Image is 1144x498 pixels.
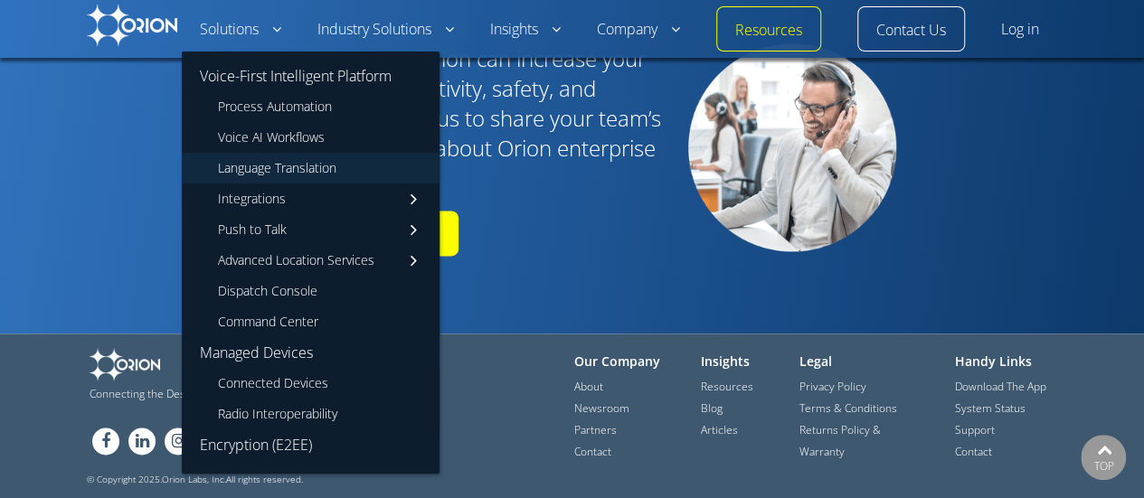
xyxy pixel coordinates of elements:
[688,43,896,251] img: Contact Us
[87,5,177,46] img: Orion
[574,400,629,417] a: Newsroom
[574,422,617,438] a: Partners
[182,91,440,122] a: Process Automation
[799,400,897,417] a: Terms & Conditions
[799,379,866,395] a: Privacy Policy
[162,473,226,486] a: Orion Labs, Inc.
[597,19,680,41] a: Company
[182,183,440,214] a: Integrations
[818,288,1144,498] iframe: Chat Widget
[701,400,723,417] a: Blog
[701,348,772,374] h3: Insights
[701,422,738,438] a: Articles
[701,379,753,395] a: Resources
[574,379,603,395] a: About
[182,214,440,245] a: Push to Talk
[317,19,454,41] a: Industry Solutions
[182,52,440,91] a: Voice-First Intelligent Platform
[490,19,561,41] a: Insights
[182,399,440,429] a: Radio Interoperability
[574,348,674,374] h3: Our Company
[182,153,440,183] a: Language Translation
[876,20,946,42] a: Contact Us
[799,348,928,374] h3: Legal
[799,422,881,460] a: Returns Policy & Warranty
[735,20,802,42] a: Resources
[182,306,440,337] a: Command Center
[90,348,160,381] img: Orion
[1001,19,1039,41] a: Log in
[90,388,405,400] span: Connecting the Deskless Workforce
[232,43,672,274] div: Want to know how Orion can increase your organization’s productivity, safety, and compliance? Con...
[182,245,440,276] a: Advanced Location Services
[87,473,1057,485] span: © Copyright 2025. All rights reserved.
[182,337,440,368] a: Managed Devices
[182,429,440,474] a: Encryption (E2EE)
[574,444,611,460] a: Contact
[200,19,281,41] a: Solutions
[182,276,440,306] a: Dispatch Console
[182,368,440,399] a: Connected Devices
[182,122,440,153] a: Voice AI Workflows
